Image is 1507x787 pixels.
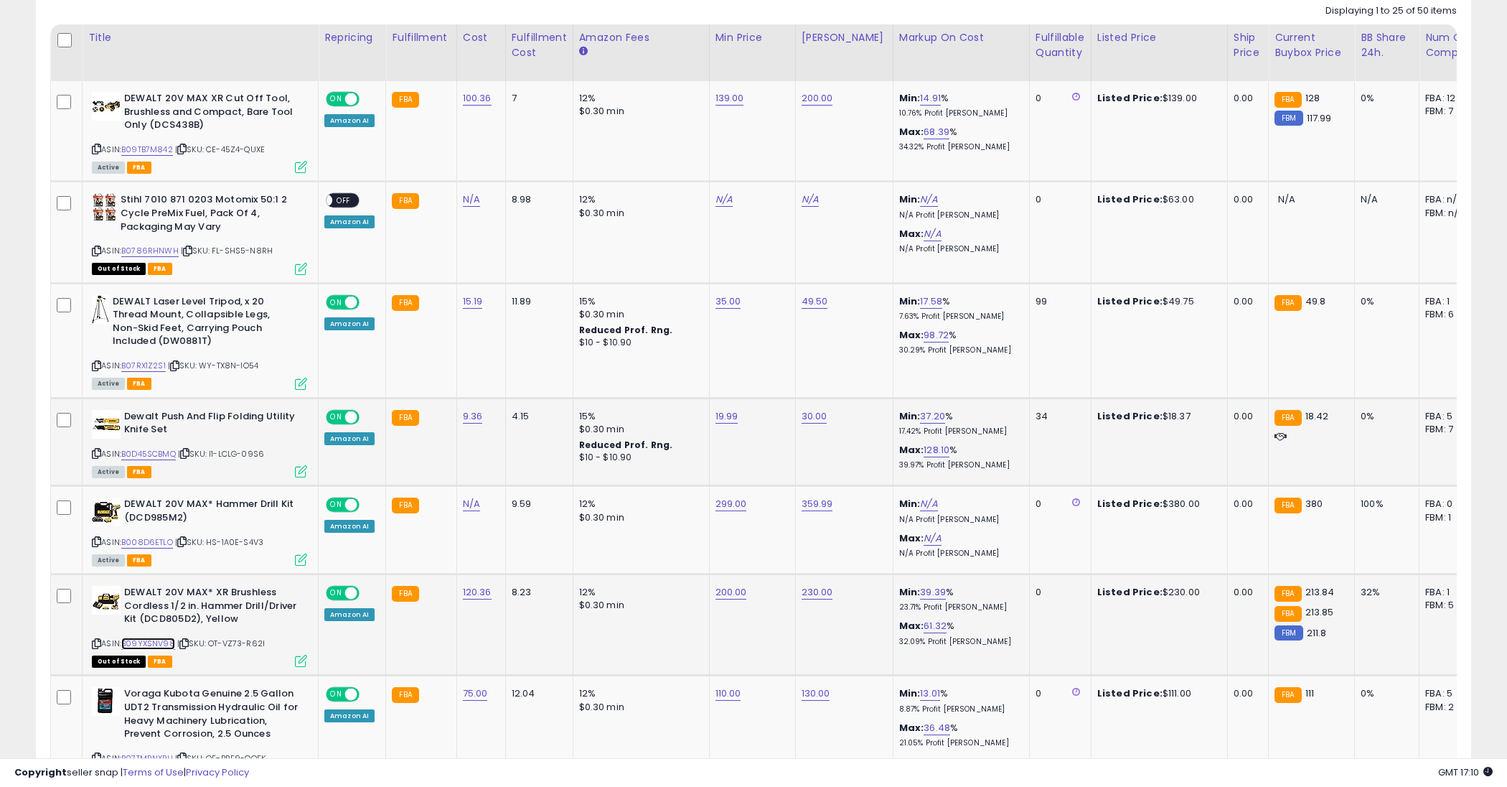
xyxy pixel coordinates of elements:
[899,142,1018,152] p: 34.32% Profit [PERSON_NAME]
[579,423,698,436] div: $0.30 min
[121,448,176,460] a: B0D45SCBMQ
[392,92,418,108] small: FBA
[1307,111,1332,125] span: 117.99
[92,410,307,477] div: ASIN:
[920,497,937,511] a: N/A
[1274,498,1301,513] small: FBA
[1425,30,1478,60] div: Num of Comp.
[579,45,588,58] small: Amazon Fees.
[899,444,1018,470] div: %
[324,608,375,621] div: Amazon AI
[924,619,947,633] a: 61.32
[1274,92,1301,108] small: FBA
[1234,410,1257,423] div: 0.00
[1425,92,1473,105] div: FBA: 12
[1234,295,1257,308] div: 0.00
[327,587,345,600] span: ON
[324,432,375,445] div: Amazon AI
[899,30,1023,45] div: Markup on Cost
[1097,686,1163,700] b: Listed Price:
[121,360,166,372] a: B07RX1Z2S1
[899,312,1018,322] p: 7.63% Profit [PERSON_NAME]
[1097,30,1221,45] div: Listed Price
[802,409,827,424] a: 30.00
[1097,294,1163,308] b: Listed Price:
[579,599,698,612] div: $0.30 min
[1234,498,1257,511] div: 0.00
[1361,193,1408,206] div: N/A
[92,466,125,478] span: All listings currently available for purchase on Amazon
[512,193,562,206] div: 8.98
[899,210,1018,220] p: N/A Profit [PERSON_NAME]
[463,91,492,106] a: 100.36
[92,92,121,121] img: 415uO89BlIL._SL40_.jpg
[1425,423,1473,436] div: FBM: 7
[899,92,1018,118] div: %
[463,686,488,701] a: 75.00
[181,245,273,256] span: | SKU: FL-SHS5-N8RH
[148,263,172,275] span: FBA
[92,410,121,439] img: 3186qowatXL._SL40_.jpg
[127,554,151,567] span: FBA
[1097,295,1216,308] div: $49.75
[899,329,1018,355] div: %
[899,244,1018,254] p: N/A Profit [PERSON_NAME]
[392,30,450,45] div: Fulfillment
[1438,765,1493,779] span: 2025-08-15 17:10 GMT
[124,687,299,744] b: Voraga Kubota Genuine 2.5 Gallon UDT2 Transmission Hydraulic Oil for Heavy Machinery Lubrication,...
[1097,409,1163,423] b: Listed Price:
[92,498,121,526] img: 51rXu3ozbBL._SL40_.jpg
[1425,308,1473,321] div: FBM: 6
[899,125,924,139] b: Max:
[899,410,1018,437] div: %
[1425,295,1473,308] div: FBA: 1
[357,499,380,511] span: OFF
[332,195,355,207] span: OFF
[899,687,1018,714] div: %
[463,294,483,309] a: 15.19
[14,766,249,780] div: seller snap | |
[92,295,307,388] div: ASIN:
[579,498,698,511] div: 12%
[899,409,921,423] b: Min:
[899,345,1018,355] p: 30.29% Profit [PERSON_NAME]
[1361,410,1408,423] div: 0%
[715,409,738,424] a: 19.99
[802,294,828,309] a: 49.50
[715,192,733,207] a: N/A
[392,295,418,311] small: FBA
[579,511,698,524] div: $0.30 min
[715,497,747,511] a: 299.00
[899,91,921,105] b: Min:
[512,687,562,700] div: 12.04
[1097,91,1163,105] b: Listed Price:
[899,460,1018,470] p: 39.97% Profit [PERSON_NAME]
[579,452,698,464] div: $10 - $10.90
[124,92,299,136] b: DEWALT 20V MAX XR Cut Off Tool, Brushless and Compact, Bare Tool Only (DCS438B)
[899,721,924,735] b: Max:
[899,686,921,700] b: Min:
[899,531,924,545] b: Max:
[463,585,492,600] a: 120.36
[92,263,146,275] span: All listings that are currently out of stock and unavailable for purchase on Amazon
[1425,586,1473,599] div: FBA: 1
[1361,687,1408,700] div: 0%
[92,586,121,615] img: 41KvgOyT9PL._SL40_.jpg
[1361,295,1408,308] div: 0%
[357,296,380,308] span: OFF
[1274,606,1301,622] small: FBA
[579,586,698,599] div: 12%
[1425,687,1473,700] div: FBA: 5
[920,91,941,106] a: 14.91
[92,378,125,390] span: All listings currently available for purchase on Amazon
[899,497,921,511] b: Min:
[1361,30,1413,60] div: BB Share 24h.
[324,317,375,330] div: Amazon AI
[1425,599,1473,612] div: FBM: 5
[1305,605,1334,619] span: 213.85
[899,328,924,342] b: Max:
[1305,294,1326,308] span: 49.8
[579,92,698,105] div: 12%
[899,192,921,206] b: Min:
[1274,30,1348,60] div: Current Buybox Price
